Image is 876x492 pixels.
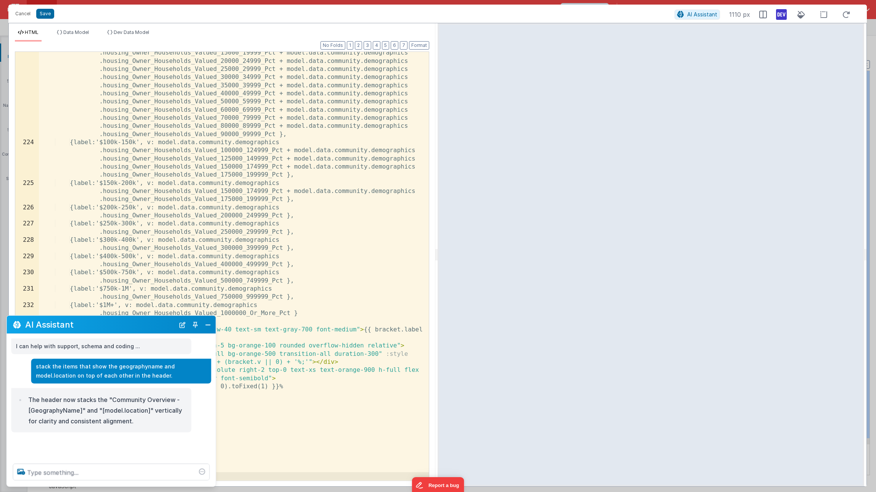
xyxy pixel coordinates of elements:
[203,319,213,330] button: Close
[687,11,717,18] span: AI Assistant
[15,138,39,179] div: 224
[320,41,345,50] button: No Folds
[15,179,39,204] div: 225
[15,24,39,138] div: 223
[114,29,149,35] span: Dev Data Model
[15,301,39,318] div: 232
[36,362,207,380] p: stack the items that show the geographyname and model.location on top of each other in the header.
[15,220,39,236] div: 227
[729,10,750,19] span: 1110 px
[400,41,407,50] button: 7
[26,394,187,426] li: The header now stacks the "Community Overview - [GeographyName]" and "[model.location]" verticall...
[16,342,187,351] p: I can help with support, schema and coding ...
[25,29,39,35] span: HTML
[347,41,353,50] button: 1
[190,319,201,330] button: Toggle Pin
[11,8,34,19] button: Cancel
[373,41,380,50] button: 4
[15,236,39,252] div: 228
[15,252,39,269] div: 229
[36,9,54,19] button: Save
[675,10,720,19] button: AI Assistant
[364,41,371,50] button: 3
[15,204,39,220] div: 226
[15,269,39,285] div: 230
[391,41,398,50] button: 6
[355,41,362,50] button: 2
[25,320,175,329] h2: AI Assistant
[177,319,188,330] button: New Chat
[409,41,429,50] button: Format
[63,29,89,35] span: Data Model
[382,41,389,50] button: 5
[15,285,39,301] div: 231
